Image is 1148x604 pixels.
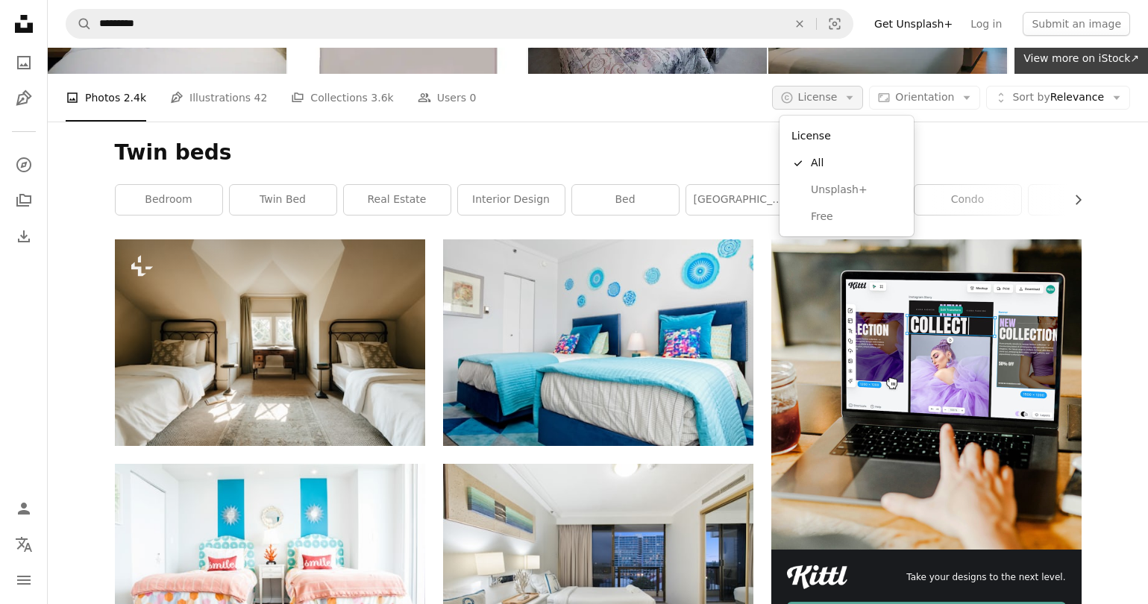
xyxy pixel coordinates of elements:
[798,91,838,103] span: License
[811,183,902,198] span: Unsplash+
[772,86,864,110] button: License
[785,122,908,150] div: License
[811,156,902,171] span: All
[869,86,980,110] button: Orientation
[811,210,902,224] span: Free
[780,116,914,236] div: License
